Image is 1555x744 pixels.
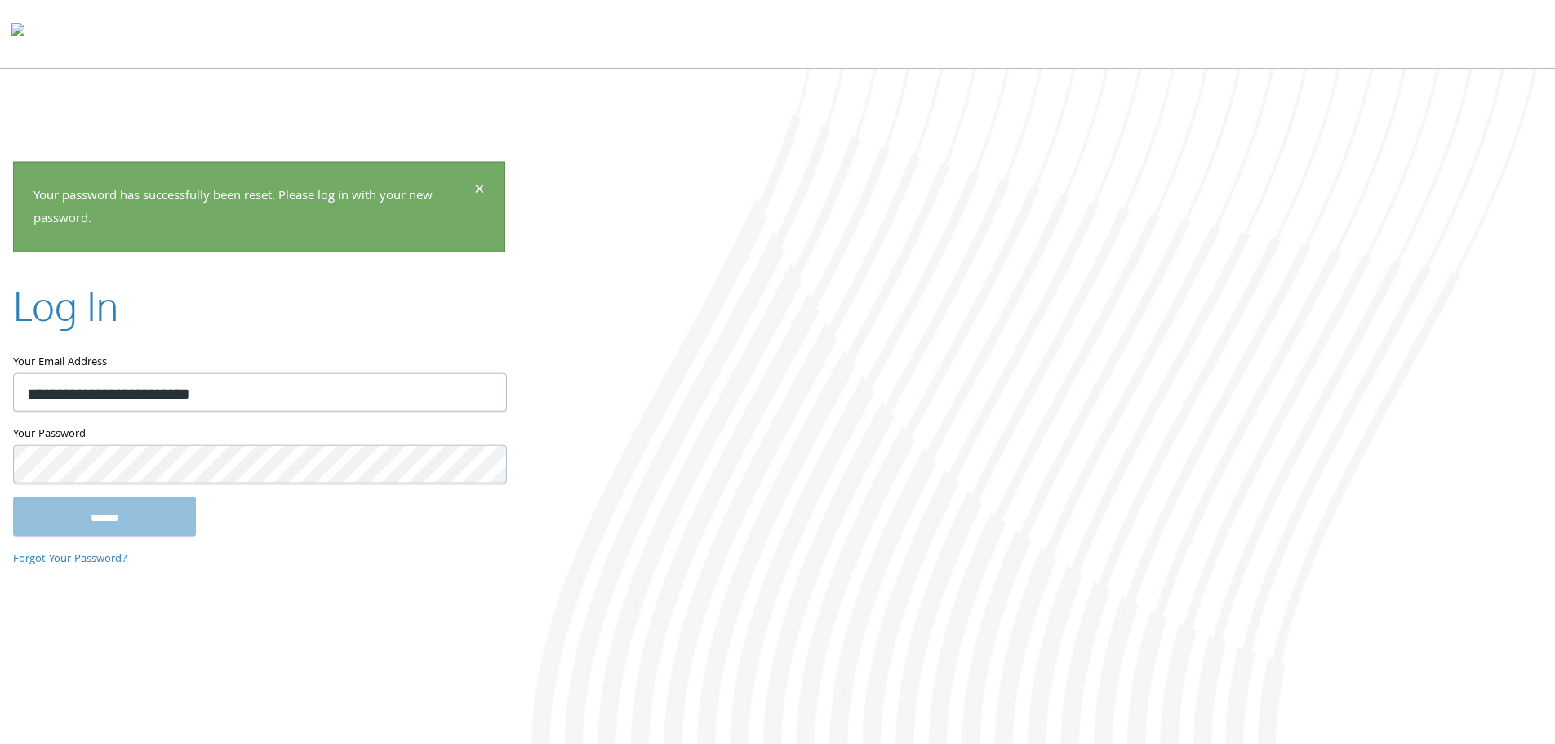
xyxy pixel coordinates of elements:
label: Your Password [13,425,505,445]
span: × [474,175,485,207]
p: Your password has successfully been reset. Please log in with your new password. [33,185,472,232]
button: Dismiss alert [474,181,485,201]
h2: Log In [13,278,118,333]
a: Forgot Your Password? [13,550,127,568]
img: todyl-logo-dark.svg [11,17,24,50]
